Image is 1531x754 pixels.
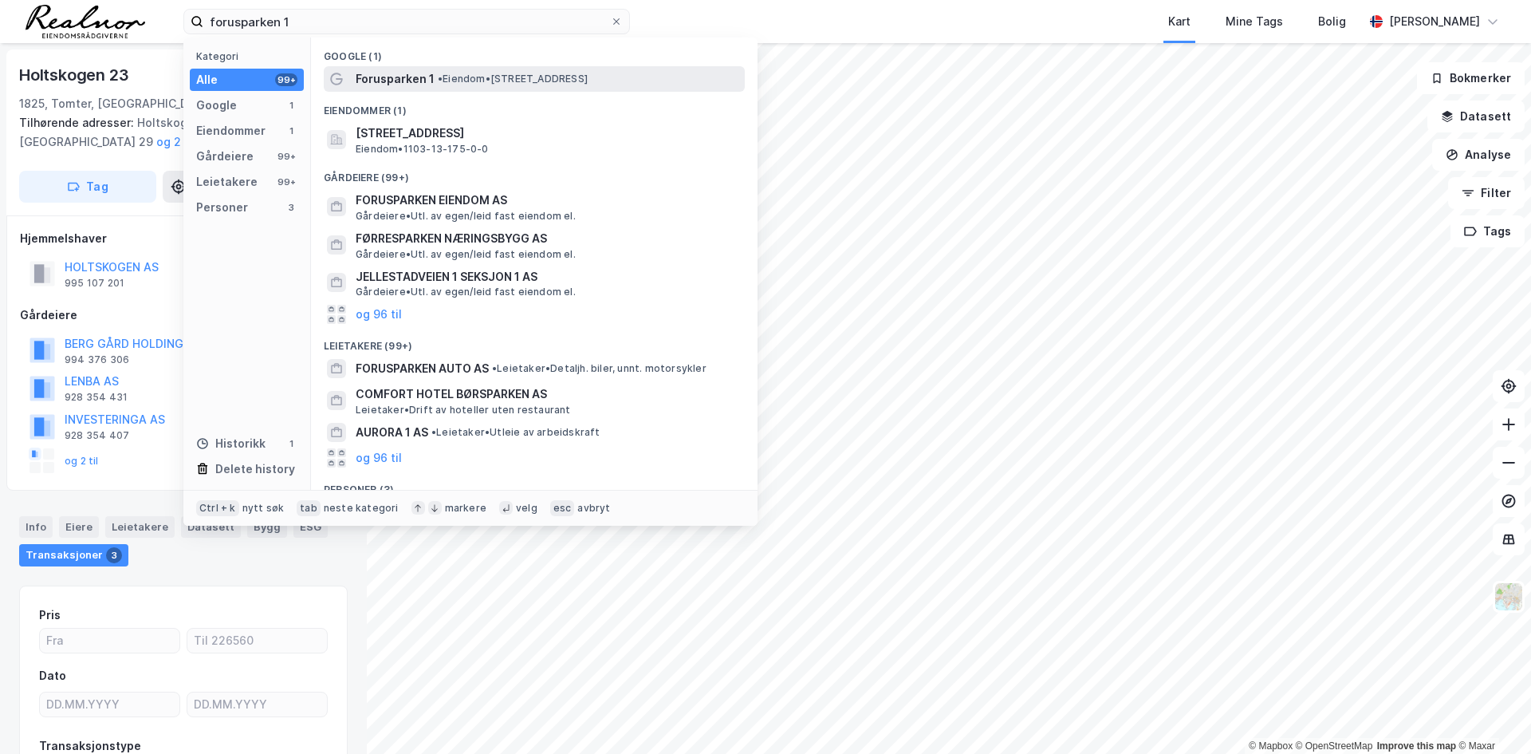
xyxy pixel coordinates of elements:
[356,143,489,156] span: Eiendom • 1103-13-175-0-0
[356,423,428,442] span: AURORA 1 AS
[356,210,576,223] span: Gårdeiere • Utl. av egen/leid fast eiendom el.
[215,460,295,479] div: Delete history
[196,121,266,140] div: Eiendommer
[106,547,122,563] div: 3
[65,391,128,404] div: 928 354 431
[1451,677,1531,754] div: Kontrollprogram for chat
[577,502,610,515] div: avbryt
[196,198,248,217] div: Personer
[492,362,497,374] span: •
[19,116,137,129] span: Tilhørende adresser:
[297,500,321,516] div: tab
[196,500,239,516] div: Ctrl + k
[431,426,600,439] span: Leietaker • Utleie av arbeidskraft
[275,176,297,188] div: 99+
[356,448,402,468] button: og 96 til
[203,10,610,34] input: Søk på adresse, matrikkel, gårdeiere, leietakere eller personer
[19,544,128,566] div: Transaksjoner
[431,426,436,438] span: •
[356,286,576,298] span: Gårdeiere • Utl. av egen/leid fast eiendom el.
[1296,740,1373,752] a: OpenStreetMap
[1389,12,1480,31] div: [PERSON_NAME]
[187,693,327,716] input: DD.MM.YYYY
[19,94,214,113] div: 1825, Tomter, [GEOGRAPHIC_DATA]
[550,500,575,516] div: esc
[40,693,179,716] input: DD.MM.YYYY
[65,277,124,290] div: 995 107 201
[311,38,758,66] div: Google (1)
[1448,177,1525,209] button: Filter
[65,353,129,366] div: 994 376 306
[356,69,435,89] span: Forusparken 1
[187,629,327,653] input: Til 226560
[1226,12,1283,31] div: Mine Tags
[181,516,241,537] div: Datasett
[356,229,738,248] span: FØRRESPARKEN NÆRINGSBYGG AS
[19,171,156,203] button: Tag
[196,434,266,453] div: Historikk
[59,516,99,537] div: Eiere
[285,437,297,450] div: 1
[196,172,258,191] div: Leietakere
[19,516,53,537] div: Info
[1427,101,1525,132] button: Datasett
[40,629,179,653] input: Fra
[26,5,145,38] img: realnor-logo.934646d98de889bb5806.png
[311,159,758,188] div: Gårdeiere (99+)
[247,516,287,537] div: Bygg
[356,404,571,416] span: Leietaker • Drift av hoteller uten restaurant
[39,666,66,685] div: Dato
[19,113,335,152] div: Holtskogen 25, Holtskogen 27, [GEOGRAPHIC_DATA] 29
[445,502,486,515] div: markere
[438,73,443,85] span: •
[1249,740,1293,752] a: Mapbox
[1451,677,1531,754] iframe: Chat Widget
[275,150,297,163] div: 99+
[20,306,347,325] div: Gårdeiere
[196,96,237,115] div: Google
[285,201,297,214] div: 3
[356,359,489,378] span: FORUSPARKEN AUTO AS
[356,385,738,404] span: COMFORT HOTEL BØRSPARKEN AS
[196,50,304,62] div: Kategori
[1168,12,1191,31] div: Kart
[1450,215,1525,247] button: Tags
[293,516,328,537] div: ESG
[311,92,758,120] div: Eiendommer (1)
[356,305,402,324] button: og 96 til
[275,73,297,86] div: 99+
[356,267,738,286] span: JELLESTADVEIEN 1 SEKSJON 1 AS
[105,516,175,537] div: Leietakere
[196,147,254,166] div: Gårdeiere
[356,124,738,143] span: [STREET_ADDRESS]
[1377,740,1456,752] a: Improve this map
[285,99,297,112] div: 1
[311,471,758,499] div: Personer (3)
[242,502,285,515] div: nytt søk
[438,73,588,85] span: Eiendom • [STREET_ADDRESS]
[311,327,758,356] div: Leietakere (99+)
[65,429,129,442] div: 928 354 407
[1494,582,1524,612] img: Z
[1318,12,1346,31] div: Bolig
[19,62,132,88] div: Holtskogen 23
[492,362,706,375] span: Leietaker • Detaljh. biler, unnt. motorsykler
[356,191,738,210] span: FORUSPARKEN EIENDOM AS
[516,502,537,515] div: velg
[356,248,576,261] span: Gårdeiere • Utl. av egen/leid fast eiendom el.
[39,606,61,625] div: Pris
[285,124,297,137] div: 1
[1417,62,1525,94] button: Bokmerker
[196,70,218,89] div: Alle
[1432,139,1525,171] button: Analyse
[324,502,399,515] div: neste kategori
[20,229,347,248] div: Hjemmelshaver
